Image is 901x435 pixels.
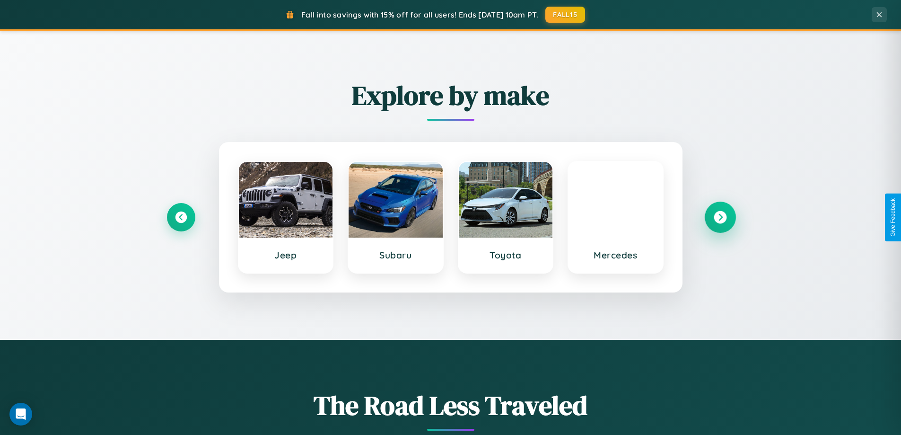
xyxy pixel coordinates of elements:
[301,10,538,19] span: Fall into savings with 15% off for all users! Ends [DATE] 10am PT.
[578,249,653,261] h3: Mercedes
[9,403,32,426] div: Open Intercom Messenger
[167,387,735,424] h1: The Road Less Traveled
[248,249,324,261] h3: Jeep
[167,77,735,114] h2: Explore by make
[545,7,585,23] button: FALL15
[468,249,543,261] h3: Toyota
[890,198,896,237] div: Give Feedback
[358,249,433,261] h3: Subaru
